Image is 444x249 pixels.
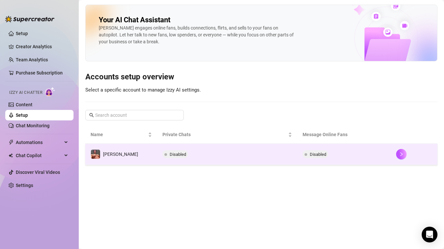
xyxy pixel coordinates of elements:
a: Discover Viral Videos [16,170,60,175]
span: [PERSON_NAME] [103,152,138,157]
div: [PERSON_NAME] engages online fans, builds connections, flirts, and sells to your fans on autopilo... [99,25,296,45]
span: search [89,113,94,117]
img: AI Chatter [45,87,55,96]
a: Content [16,102,32,107]
a: Creator Analytics [16,41,68,52]
th: Private Chats [157,126,297,144]
span: Private Chats [162,131,287,138]
div: Open Intercom Messenger [422,227,437,242]
input: Search account [95,112,175,119]
a: Setup [16,31,28,36]
a: Settings [16,183,33,188]
button: right [396,149,407,159]
span: thunderbolt [9,140,14,145]
h3: Accounts setup overview [85,72,437,82]
img: Chat Copilot [9,153,13,158]
th: Message Online Fans [297,126,391,144]
img: Erik [91,150,100,159]
span: Chat Copilot [16,150,62,161]
h2: Your AI Chat Assistant [99,15,170,25]
span: Disabled [170,152,186,157]
span: Automations [16,137,62,148]
img: logo-BBDzfeDw.svg [5,16,54,22]
a: Chat Monitoring [16,123,50,128]
a: Purchase Subscription [16,68,68,78]
a: Team Analytics [16,57,48,62]
span: Izzy AI Chatter [9,90,42,96]
span: right [399,152,404,156]
span: Disabled [310,152,326,157]
span: Name [91,131,147,138]
th: Name [85,126,157,144]
a: Setup [16,113,28,118]
span: Select a specific account to manage Izzy AI settings. [85,87,201,93]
